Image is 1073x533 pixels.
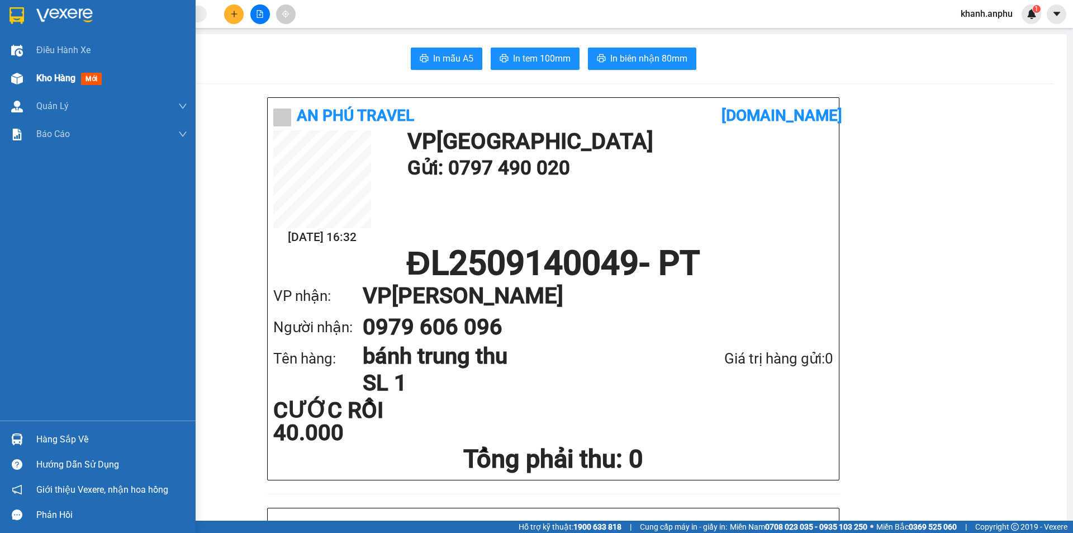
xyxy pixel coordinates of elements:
[909,522,957,531] strong: 0369 525 060
[1011,523,1019,531] span: copyright
[665,347,833,370] div: Giá trị hàng gửi: 0
[250,4,270,24] button: file-add
[433,51,473,65] span: In mẫu A5
[10,10,27,21] span: Gửi:
[12,459,22,470] span: question-circle
[407,153,828,183] h1: Gửi: 0797 490 020
[730,521,867,533] span: Miền Nam
[11,129,23,140] img: solution-icon
[36,127,70,141] span: Báo cáo
[36,483,168,497] span: Giới thiệu Vexere, nhận hoa hồng
[273,444,833,474] h1: Tổng phải thu: 0
[420,54,429,64] span: printer
[131,35,221,50] div: 0979606096
[491,48,580,70] button: printerIn tem 100mm
[11,45,23,56] img: warehouse-icon
[230,10,238,18] span: plus
[10,10,123,35] div: [GEOGRAPHIC_DATA]
[131,10,158,21] span: Nhận:
[178,102,187,111] span: down
[765,522,867,531] strong: 0708 023 035 - 0935 103 250
[10,77,221,91] div: Tên hàng: bánh trung thu ( : 1 )
[363,343,665,370] h1: bánh trung thu
[178,130,187,139] span: down
[597,54,606,64] span: printer
[10,35,123,50] div: 0797490020
[952,7,1022,21] span: khanh.anphu
[36,507,187,523] div: Phản hồi
[36,73,75,83] span: Kho hàng
[519,521,621,533] span: Hỗ trợ kỹ thuật:
[1027,9,1037,19] img: icon-new-feature
[363,370,665,397] h1: SL 1
[610,51,687,65] span: In biên nhận 80mm
[273,285,363,308] div: VP nhận:
[721,106,842,125] b: [DOMAIN_NAME]
[1034,5,1038,13] span: 1
[11,101,23,112] img: warehouse-icon
[273,228,371,247] h2: [DATE] 16:32
[1052,9,1062,19] span: caret-down
[411,48,482,70] button: printerIn mẫu A5
[36,456,187,473] div: Hướng dẫn sử dụng
[273,347,363,370] div: Tên hàng:
[273,399,458,444] div: CƯỚC RỒI 40.000
[1033,5,1041,13] sup: 1
[870,525,873,529] span: ⚪️
[363,312,811,343] h1: 0979 606 096
[10,7,24,24] img: logo-vxr
[630,521,632,533] span: |
[363,280,811,312] h1: VP [PERSON_NAME]
[1047,4,1066,24] button: caret-down
[876,521,957,533] span: Miền Bắc
[256,10,264,18] span: file-add
[965,521,967,533] span: |
[11,73,23,84] img: warehouse-icon
[276,4,296,24] button: aim
[81,73,102,85] span: mới
[12,510,22,520] span: message
[640,521,727,533] span: Cung cấp máy in - giấy in:
[407,130,828,153] h1: VP [GEOGRAPHIC_DATA]
[282,10,289,18] span: aim
[224,4,244,24] button: plus
[131,10,221,35] div: [PERSON_NAME]
[8,58,61,70] span: CƯỚC RỒI :
[11,433,23,445] img: warehouse-icon
[273,247,833,280] h1: ĐL2509140049 - PT
[159,76,174,92] span: SL
[500,54,509,64] span: printer
[573,522,621,531] strong: 1900 633 818
[36,99,69,113] span: Quản Lý
[273,316,363,339] div: Người nhận:
[297,106,414,125] b: An Phú Travel
[36,43,91,57] span: Điều hành xe
[8,57,125,70] div: 40.000
[36,431,187,448] div: Hàng sắp về
[12,484,22,495] span: notification
[588,48,696,70] button: printerIn biên nhận 80mm
[513,51,571,65] span: In tem 100mm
